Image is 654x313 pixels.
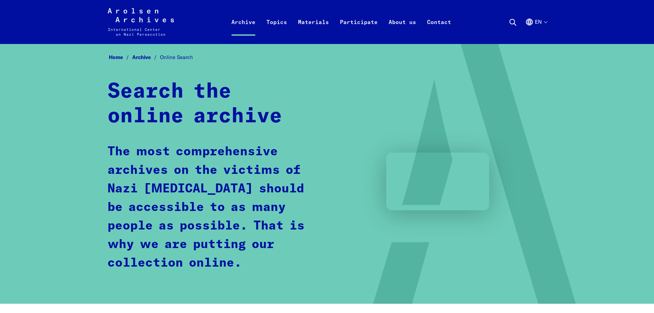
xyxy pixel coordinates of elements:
nav: Breadcrumb [107,52,547,63]
a: Contact [422,16,457,44]
a: Archive [226,16,261,44]
a: Participate [334,16,383,44]
button: English, language selection [525,18,547,43]
a: About us [383,16,422,44]
a: Topics [261,16,292,44]
strong: Search the online archive [107,81,282,127]
a: Materials [292,16,334,44]
nav: Primary [226,8,457,36]
span: Online Search [160,54,193,60]
a: Archive [132,54,160,60]
p: The most comprehensive archives on the victims of Nazi [MEDICAL_DATA] should be accessible to as ... [107,143,315,272]
a: Home [109,54,132,60]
